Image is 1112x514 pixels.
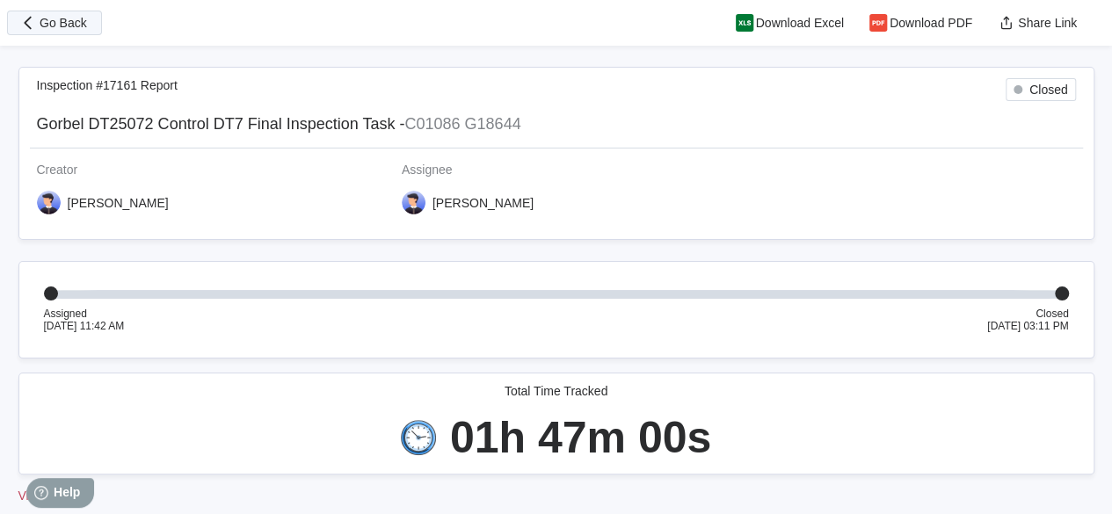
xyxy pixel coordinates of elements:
[37,78,178,101] div: Inspection #17161 Report
[858,11,986,35] button: Download PDF
[40,17,87,29] span: Go Back
[756,17,844,29] span: Download Excel
[404,115,460,133] mark: C01086
[37,191,61,214] img: user-5.png
[18,489,1094,503] div: View Only
[68,196,169,210] div: [PERSON_NAME]
[37,115,405,133] span: Gorbel DT25072 Control DT7 Final Inspection Task -
[402,191,425,214] img: user-5.png
[987,308,1068,320] div: Closed
[986,11,1091,35] button: Share Link
[890,17,972,29] span: Download PDF
[987,320,1068,332] div: [DATE] 03:11 PM
[1029,83,1068,97] div: Closed
[724,11,858,35] button: Download Excel
[44,308,125,320] div: Assigned
[464,115,520,133] mark: G18644
[505,384,608,398] div: Total Time Tracked
[7,11,102,35] button: Go Back
[432,196,534,210] div: [PERSON_NAME]
[44,320,125,332] div: [DATE] 11:42 AM
[450,412,711,463] div: 01h 47m 00s
[37,163,388,177] div: Creator
[1018,17,1077,29] span: Share Link
[402,163,752,177] div: Assignee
